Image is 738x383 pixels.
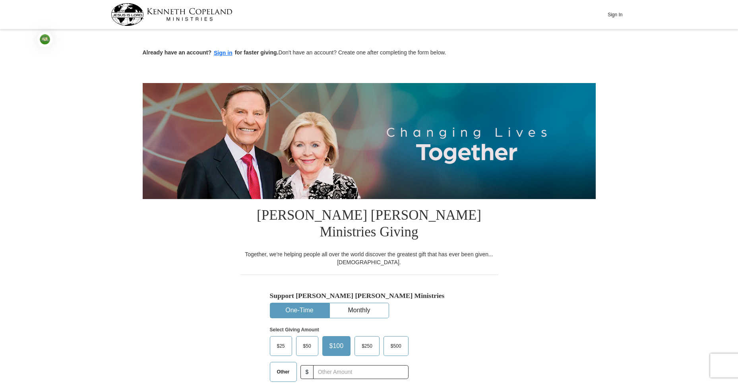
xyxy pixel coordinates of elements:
span: $ [300,365,314,379]
button: Sign in [211,48,235,58]
button: Monthly [330,303,389,318]
button: Sign In [603,8,627,21]
span: $250 [358,340,376,352]
h5: Support [PERSON_NAME] [PERSON_NAME] Ministries [270,292,469,300]
img: kcm-header-logo.svg [111,3,232,26]
span: Other [273,366,294,378]
span: $50 [299,340,315,352]
input: Other Amount [313,365,408,379]
strong: Select Giving Amount [270,327,319,333]
h1: [PERSON_NAME] [PERSON_NAME] Ministries Giving [240,199,498,250]
strong: Already have an account? for faster giving. [143,49,279,56]
span: $100 [325,340,348,352]
p: Don't have an account? Create one after completing the form below. [143,48,596,58]
div: Together, we're helping people all over the world discover the greatest gift that has ever been g... [240,250,498,266]
span: $500 [387,340,405,352]
span: $25 [273,340,289,352]
button: One-Time [270,303,329,318]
